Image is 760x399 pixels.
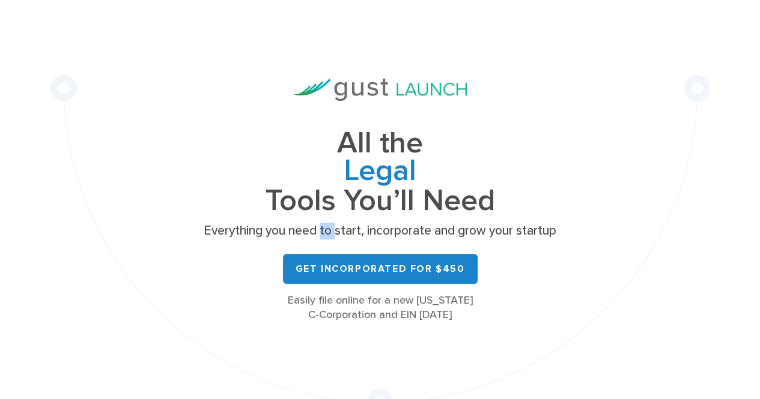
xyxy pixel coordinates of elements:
[200,154,561,184] span: Legal
[283,254,478,284] a: Get Incorporated for $450
[294,79,467,101] img: Gust Launch Logo
[200,223,561,239] p: Everything you need to start, incorporate and grow your startup
[200,293,561,322] div: Easily file online for a new [US_STATE] C-Corporation and EIN [DATE]
[200,184,561,214] span: Cap Table
[200,130,561,214] h1: All the Tools You’ll Need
